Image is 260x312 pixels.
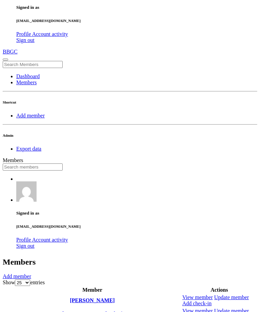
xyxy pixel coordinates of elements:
th: Member [3,287,181,293]
h5: Signed in as [16,5,257,10]
span: Profile [16,237,31,243]
input: Search [3,61,63,68]
a: View member [182,294,213,300]
a: Add check-in [182,300,212,306]
a: Account activity [32,237,68,243]
h5: Signed in as [16,210,257,216]
select: Showentries [15,280,30,286]
a: Sign out [16,243,35,249]
input: Search members [3,163,63,171]
a: BBGC [3,49,257,55]
h6: [EMAIL_ADDRESS][DOMAIN_NAME] [16,19,257,23]
th: Actions [182,287,257,293]
a: Account activity [32,31,68,37]
div: Members [3,157,257,163]
a: Export data [16,146,41,152]
h6: Admin [3,133,257,137]
a: Sign out [16,37,35,43]
h2: Members [3,258,257,267]
span: Profile [16,31,31,37]
h6: [EMAIL_ADDRESS][DOMAIN_NAME] [16,224,257,228]
a: Dashboard [16,73,40,79]
a: Members [16,80,37,85]
button: Toggle sidenav [3,59,8,61]
a: Profile [16,31,32,37]
a: Add member [16,113,45,118]
a: Update member [214,294,249,300]
a: Profile [16,237,32,243]
label: Show entries [3,280,45,285]
a: [PERSON_NAME] [70,297,114,303]
a: Add member [3,273,31,279]
h6: Shortcut [3,100,257,104]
